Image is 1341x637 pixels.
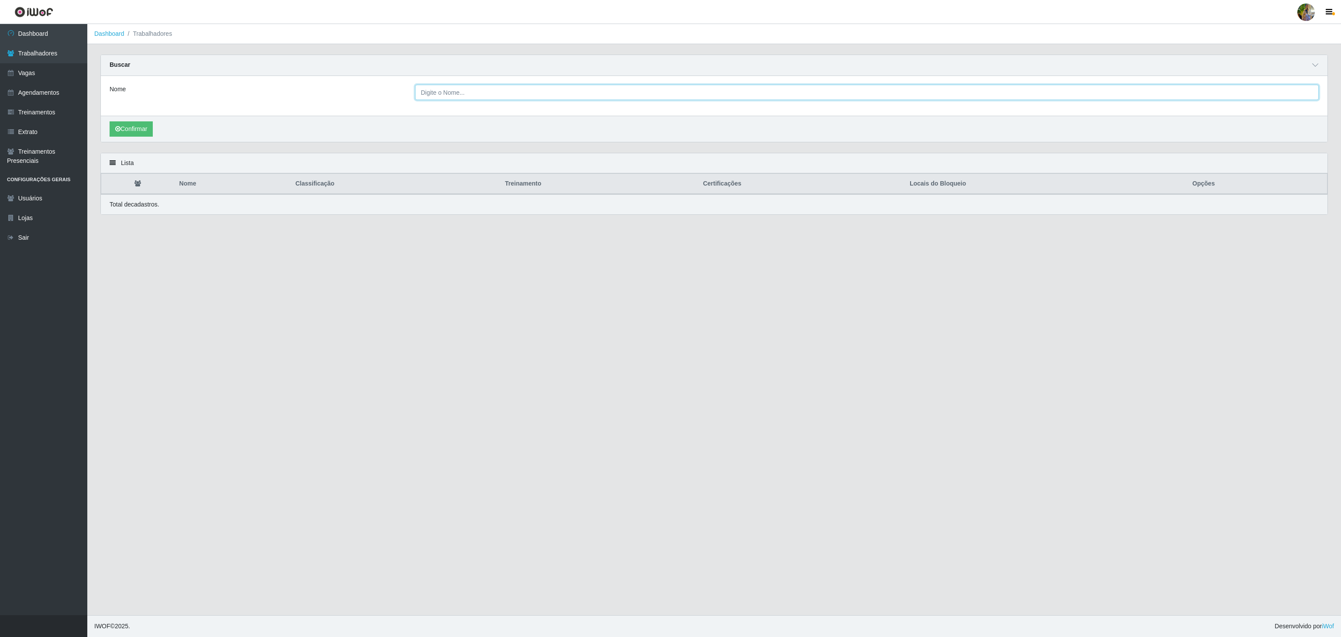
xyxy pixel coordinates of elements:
th: Locais do Bloqueio [904,174,1187,194]
th: Opções [1187,174,1327,194]
th: Nome [174,174,290,194]
div: Lista [101,153,1327,173]
nav: breadcrumb [87,24,1341,44]
span: © 2025 . [94,622,130,631]
a: Dashboard [94,30,124,37]
a: iWof [1322,623,1334,630]
label: Nome [110,85,126,94]
th: Certificações [698,174,904,194]
p: Total de cadastros. [110,200,159,209]
strong: Buscar [110,61,130,68]
button: Confirmar [110,121,153,137]
img: CoreUI Logo [14,7,53,17]
span: Desenvolvido por [1275,622,1334,631]
li: Trabalhadores [124,29,172,38]
input: Digite o Nome... [415,85,1319,100]
th: Treinamento [500,174,698,194]
th: Classificação [290,174,500,194]
span: IWOF [94,623,110,630]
